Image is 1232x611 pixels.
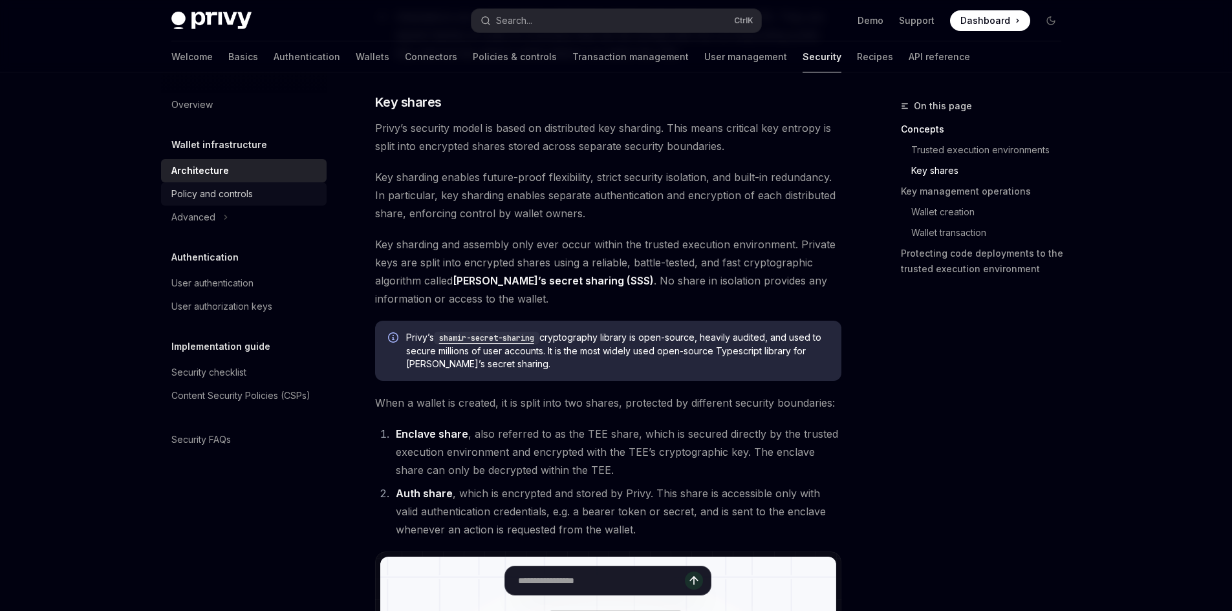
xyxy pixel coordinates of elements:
h5: Implementation guide [171,339,270,354]
span: Privy’s cryptography library is open-source, heavily audited, and used to secure millions of user... [406,331,828,370]
a: Wallets [356,41,389,72]
a: Protecting code deployments to the trusted execution environment [901,243,1072,279]
li: , which is encrypted and stored by Privy. This share is accessible only with valid authentication... [392,484,841,539]
div: Policy and controls [171,186,253,202]
a: Demo [858,14,883,27]
h5: Authentication [171,250,239,265]
a: Concepts [901,119,1072,140]
div: User authentication [171,275,254,291]
strong: Auth share [396,487,453,500]
div: Search... [496,13,532,28]
span: Key sharding enables future-proof flexibility, strict security isolation, and built-in redundancy... [375,168,841,222]
span: Dashboard [960,14,1010,27]
a: Policies & controls [473,41,557,72]
a: Connectors [405,41,457,72]
svg: Info [388,332,401,345]
a: Overview [161,93,327,116]
button: Toggle dark mode [1041,10,1061,31]
a: User management [704,41,787,72]
button: Search...CtrlK [471,9,761,32]
a: Key management operations [901,181,1072,202]
a: Content Security Policies (CSPs) [161,384,327,407]
a: Security [803,41,841,72]
a: User authorization keys [161,295,327,318]
div: Architecture [171,163,229,178]
a: User authentication [161,272,327,295]
a: Authentication [274,41,340,72]
a: Welcome [171,41,213,72]
strong: Enclave share [396,427,468,440]
div: User authorization keys [171,299,272,314]
a: Transaction management [572,41,689,72]
div: Overview [171,97,213,113]
div: Advanced [171,209,215,225]
span: When a wallet is created, it is split into two shares, protected by different security boundaries: [375,394,841,412]
button: Send message [685,572,703,590]
a: Trusted execution environments [911,140,1072,160]
a: Basics [228,41,258,72]
div: Security FAQs [171,432,231,447]
a: Support [899,14,935,27]
a: [PERSON_NAME]’s secret sharing (SSS) [453,274,654,288]
a: Wallet transaction [911,222,1072,243]
a: API reference [909,41,970,72]
a: Policy and controls [161,182,327,206]
li: , also referred to as the TEE share, which is secured directly by the trusted execution environme... [392,425,841,479]
a: Security checklist [161,361,327,384]
div: Content Security Policies (CSPs) [171,388,310,403]
img: dark logo [171,12,252,30]
span: Ctrl K [734,16,753,26]
span: Key sharding and assembly only ever occur within the trusted execution environment. Private keys ... [375,235,841,308]
code: shamir-secret-sharing [434,332,539,345]
a: Architecture [161,159,327,182]
a: Dashboard [950,10,1030,31]
a: Key shares [911,160,1072,181]
a: Security FAQs [161,428,327,451]
a: Recipes [857,41,893,72]
div: Security checklist [171,365,246,380]
h5: Wallet infrastructure [171,137,267,153]
a: shamir-secret-sharing [434,332,539,343]
span: Privy’s security model is based on distributed key sharding. This means critical key entropy is s... [375,119,841,155]
a: Wallet creation [911,202,1072,222]
span: On this page [914,98,972,114]
span: Key shares [375,93,442,111]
